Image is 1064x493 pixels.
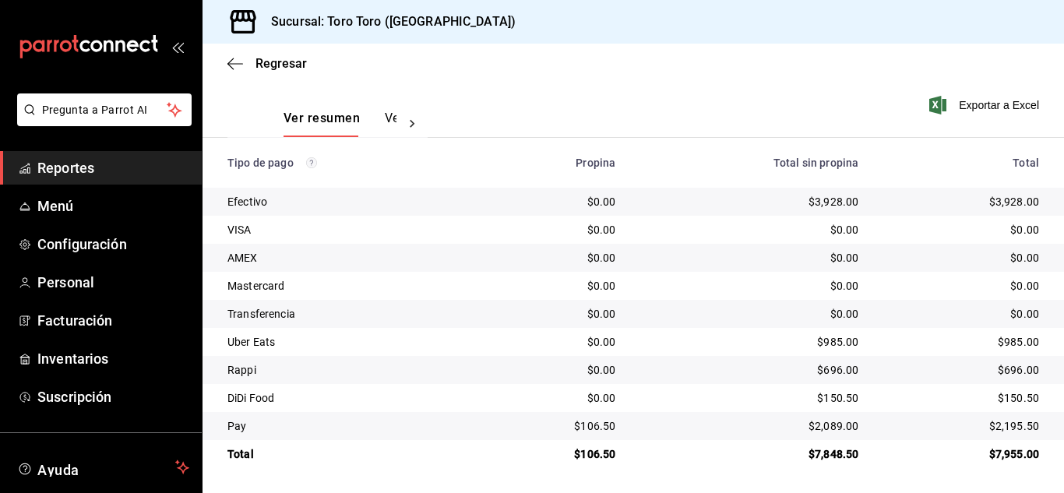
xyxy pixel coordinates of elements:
[495,222,615,238] div: $0.00
[17,93,192,126] button: Pregunta a Parrot AI
[37,195,189,217] span: Menú
[883,418,1039,434] div: $2,195.50
[227,446,470,462] div: Total
[883,362,1039,378] div: $696.00
[640,418,858,434] div: $2,089.00
[883,446,1039,462] div: $7,955.00
[227,362,470,378] div: Rappi
[37,272,189,293] span: Personal
[640,250,858,266] div: $0.00
[495,390,615,406] div: $0.00
[640,334,858,350] div: $985.00
[227,278,470,294] div: Mastercard
[284,111,396,137] div: navigation tabs
[883,278,1039,294] div: $0.00
[37,458,169,477] span: Ayuda
[37,310,189,331] span: Facturación
[883,250,1039,266] div: $0.00
[259,12,516,31] h3: Sucursal: Toro Toro ([GEOGRAPHIC_DATA])
[227,418,470,434] div: Pay
[385,111,443,137] button: Ver pagos
[227,250,470,266] div: AMEX
[227,334,470,350] div: Uber Eats
[37,386,189,407] span: Suscripción
[227,157,470,169] div: Tipo de pago
[883,306,1039,322] div: $0.00
[37,234,189,255] span: Configuración
[495,362,615,378] div: $0.00
[495,334,615,350] div: $0.00
[883,157,1039,169] div: Total
[883,334,1039,350] div: $985.00
[495,194,615,210] div: $0.00
[640,194,858,210] div: $3,928.00
[227,222,470,238] div: VISA
[640,446,858,462] div: $7,848.50
[495,306,615,322] div: $0.00
[11,113,192,129] a: Pregunta a Parrot AI
[227,56,307,71] button: Regresar
[284,111,360,137] button: Ver resumen
[227,194,470,210] div: Efectivo
[255,56,307,71] span: Regresar
[640,362,858,378] div: $696.00
[227,390,470,406] div: DiDi Food
[640,390,858,406] div: $150.50
[227,306,470,322] div: Transferencia
[640,278,858,294] div: $0.00
[42,102,167,118] span: Pregunta a Parrot AI
[495,250,615,266] div: $0.00
[883,222,1039,238] div: $0.00
[883,194,1039,210] div: $3,928.00
[306,157,317,168] svg: Los pagos realizados con Pay y otras terminales son montos brutos.
[495,157,615,169] div: Propina
[495,278,615,294] div: $0.00
[932,96,1039,114] button: Exportar a Excel
[495,446,615,462] div: $106.50
[640,157,858,169] div: Total sin propina
[883,390,1039,406] div: $150.50
[640,222,858,238] div: $0.00
[495,418,615,434] div: $106.50
[171,40,184,53] button: open_drawer_menu
[37,348,189,369] span: Inventarios
[37,157,189,178] span: Reportes
[640,306,858,322] div: $0.00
